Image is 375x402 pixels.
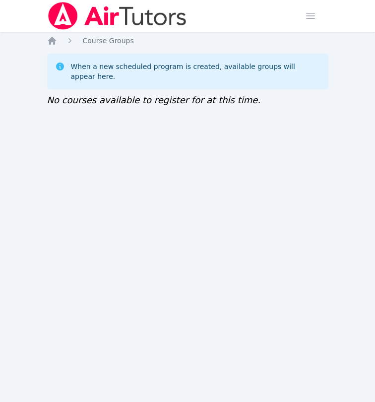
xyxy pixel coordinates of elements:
span: Course Groups [83,37,134,45]
nav: Breadcrumb [47,36,328,46]
div: When a new scheduled program is created, available groups will appear here. [71,62,320,81]
span: No courses available to register for at this time. [47,95,261,105]
a: Course Groups [83,36,134,46]
img: Air Tutors [47,2,187,30]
